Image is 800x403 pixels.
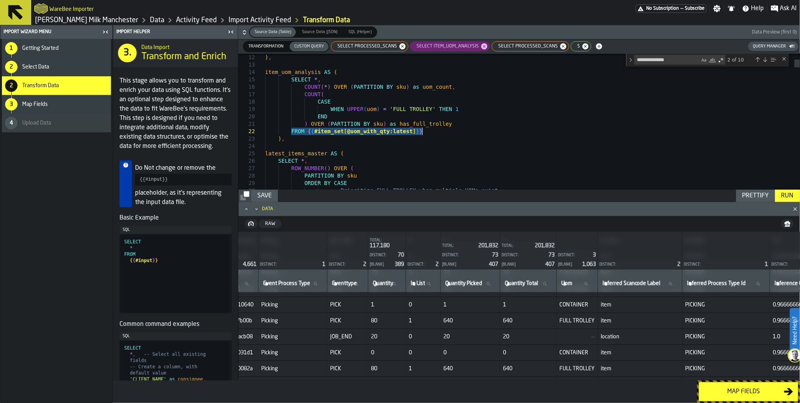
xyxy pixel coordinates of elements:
span: OVER [334,165,347,171]
span: SELECT [278,158,298,164]
div: Menu Subscription [636,4,707,13]
span: WHEN [331,106,344,112]
div: Import Helper [115,29,225,35]
span: OVER [334,84,347,90]
span: 407 [489,262,498,267]
span: ) [265,54,268,60]
span: 73 [549,252,555,258]
div: 12 [239,54,255,61]
div: StatList-item-Distinct: [441,250,500,260]
div: 2 of 10 [727,55,754,65]
div: title-Transform and Enrich [113,39,238,67]
span: t [495,187,498,194]
div: 16 [239,83,255,91]
span: 117,180 [370,243,390,248]
label: button-toggle-Help [739,4,767,13]
div: 17 [239,91,255,98]
div: Match Whole Word (Alt+W) [709,56,716,64]
span: AS [331,150,338,157]
span: BY [364,121,370,127]
span: s [573,44,582,49]
span: = [383,106,387,112]
div: Data [262,206,784,212]
span: { [133,258,135,263]
div: StatList-item-[Blank] [557,260,598,269]
label: button-toggle-Notifications [724,5,738,12]
input: label [560,279,594,289]
span: 2 [363,262,366,267]
span: ( [350,84,353,90]
span: BY [324,180,331,186]
a: link-to-/wh/i/b09612b5-e9f1-4a3a-b0a4-784729d61419/data/activity [176,16,217,25]
span: sku [373,121,383,127]
div: 3 [5,98,18,111]
span: , [318,76,321,83]
span: uom_count [423,84,452,90]
div: SQL [123,227,229,232]
span: Select Data [22,64,49,70]
span: FULL TROLLEY [560,318,595,324]
header: Import Wizard Menu [0,25,113,39]
span: Upload Data [22,120,51,126]
div: Distinct: [329,262,360,267]
span: Map Fields [22,101,48,107]
div: Distinct: [600,262,674,267]
span: Data Preview (first 0) [752,30,797,35]
input: label [331,279,365,289]
span: ) [406,84,410,90]
label: button-switch-multi-Custom Query [289,41,329,52]
span: has_full_trolley [400,121,452,127]
span: 4,661 [243,262,257,267]
div: StatList-item-Distinct: [406,260,440,269]
span: END [318,113,327,120]
div: thumb [344,27,376,37]
div: [Blank] [370,262,392,267]
div: 15 [239,76,255,83]
span: ) [377,106,380,112]
span: BY [387,84,393,90]
div: Toggle Replace [627,54,634,67]
div: 19 [239,106,255,113]
div: Import Wizard Menu [2,29,100,35]
input: label [686,279,767,289]
span: 640 [503,318,554,324]
div: 22 [239,128,255,135]
div: Find / Replace [626,54,789,67]
span: ) [327,84,331,90]
span: Transformation [245,43,287,50]
li: menu Upload Data [2,114,111,132]
div: Distinct: [558,253,590,257]
span: SELECT processed_scans [494,44,559,49]
button: button-Save [251,190,278,202]
span: — [680,6,683,11]
div: Distinct: [370,253,395,257]
span: @uom_with_qty:latest [347,128,413,134]
span: #item_set [314,128,344,134]
h5: Basic Example [120,213,232,223]
input: label [503,279,553,289]
span: CASE [318,99,331,105]
a: link-to-/wh/i/b09612b5-e9f1-4a3a-b0a4-784729d61419 [35,16,138,25]
div: StatList-item-Distinct: [500,250,556,260]
div: 30 [239,187,255,194]
button: Minimize [252,205,261,213]
span: 20 [503,334,554,340]
label: button-toggle-Close me [100,27,111,37]
span: 2 [436,262,439,267]
div: [Blank] [442,262,486,267]
span: item [601,318,679,324]
span: label [445,280,482,287]
span: label [603,280,660,287]
input: label [601,279,679,289]
span: ROW_NUMBER [291,165,324,171]
span: SQL (Helper) [345,29,375,35]
button: button-Raw [259,220,281,228]
header: Import Helper [113,25,238,39]
span: PICK [331,318,365,324]
span: label [373,280,393,287]
div: Prettify [739,191,772,201]
span: 1 [409,318,438,324]
span: item [601,302,679,308]
span: Help [751,4,764,13]
span: [ [344,128,347,134]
